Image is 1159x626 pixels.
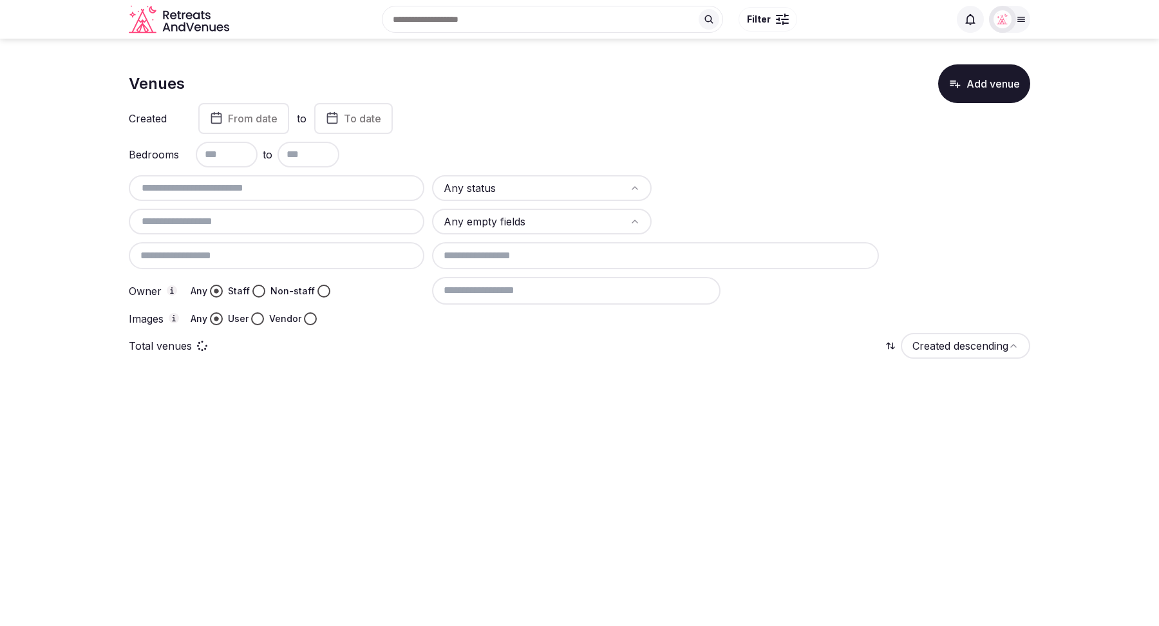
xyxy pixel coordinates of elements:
label: Any [191,312,207,325]
label: User [228,312,249,325]
button: Images [169,313,179,323]
h1: Venues [129,73,185,95]
label: to [297,111,306,126]
label: Non-staff [270,285,315,298]
label: Created [129,113,180,124]
a: Visit the homepage [129,5,232,34]
label: Bedrooms [129,149,180,160]
label: Any [191,285,207,298]
label: Owner [129,285,180,297]
label: Vendor [269,312,301,325]
span: To date [344,112,381,125]
button: Add venue [938,64,1030,103]
label: Staff [228,285,250,298]
p: Total venues [129,339,192,353]
label: Images [129,313,180,325]
span: From date [228,112,278,125]
button: Owner [167,285,177,296]
button: To date [314,103,393,134]
span: Filter [747,13,771,26]
span: to [263,147,272,162]
button: From date [198,103,289,134]
img: Matt Grant Oakes [994,10,1012,28]
button: Filter [739,7,797,32]
svg: Retreats and Venues company logo [129,5,232,34]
